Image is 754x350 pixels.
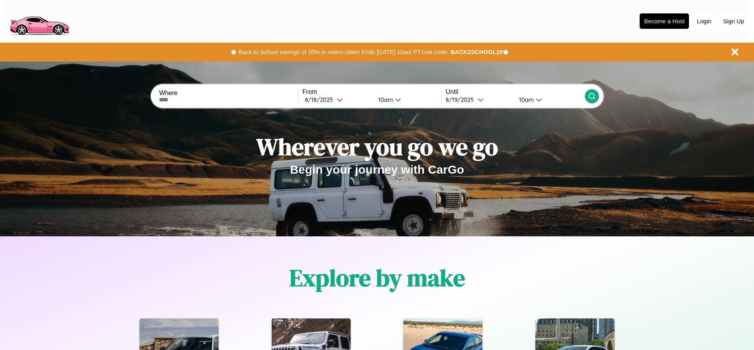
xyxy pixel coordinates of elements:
button: 10am [513,95,584,104]
button: 8/18/2025 [302,95,372,104]
div: 8 / 18 / 2025 [305,96,337,103]
div: 10am [515,96,536,103]
label: Where [159,90,298,97]
button: Become a Host [640,13,689,29]
div: 10am [374,96,395,103]
div: 8 / 19 / 2025 [446,96,478,103]
button: Sign Up [719,14,748,28]
b: BACK2SCHOOL20 [450,49,503,55]
h1: Explore by make [289,262,465,294]
button: Back to School savings of 20% in select cities! Ends [DATE] 10am PT.Use code: [237,47,450,58]
img: logo [6,4,73,37]
button: Login [693,14,715,28]
label: Until [446,88,584,95]
button: 10am [372,95,441,104]
label: From [302,88,441,95]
